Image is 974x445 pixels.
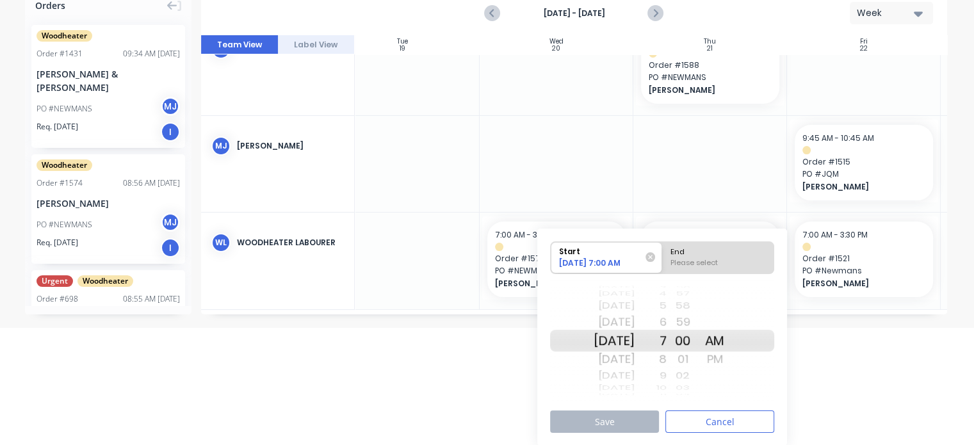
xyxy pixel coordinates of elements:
div: Tue [397,38,408,45]
div: 02 [667,368,699,384]
div: WL [211,233,231,252]
div: Date [594,280,635,401]
div: 5 [635,298,667,314]
div: 19 [400,45,405,52]
div: 10 [635,382,667,393]
div: Minute [667,280,699,401]
div: 01 [667,349,699,369]
span: [PERSON_NAME] [495,278,606,289]
div: [DATE] [594,312,635,332]
div: MJ [161,97,180,116]
div: 22 [860,45,868,52]
div: Fri [860,38,868,45]
div: [DATE] [594,382,635,393]
span: [PERSON_NAME] [802,181,913,193]
div: Order # 1574 [37,177,83,189]
span: 7:00 AM - 3:30 PM [495,229,560,240]
div: 00 [667,330,699,352]
span: Req. [DATE] [37,121,78,133]
div: [DATE] [594,330,635,352]
div: 57 [667,288,699,299]
span: Woodheater [37,30,92,42]
span: Req. [DATE] [37,237,78,248]
div: Wed [549,38,564,45]
span: 9:45 AM - 10:45 AM [802,133,874,143]
div: PO #NEWMANS [37,219,92,231]
div: 09:34 AM [DATE] [123,48,180,60]
button: Team View [201,35,278,54]
div: 11 [635,392,667,396]
div: [DATE] [594,288,635,299]
div: Order # 698 [37,293,78,305]
div: [DATE] 7:00 AM [555,257,647,273]
strong: [DATE] - [DATE] [510,8,638,19]
div: Start [555,242,647,258]
div: MJ [161,213,180,232]
div: [DATE] [594,298,635,314]
button: Label View [278,35,355,54]
div: [DATE] [594,392,635,396]
button: Week [850,2,933,24]
div: I [161,238,180,257]
span: PO # Newmans [802,265,925,277]
div: End [666,242,770,258]
span: [PERSON_NAME] [802,278,913,289]
span: Woodheater [77,275,133,287]
span: Order # 1515 [802,156,925,168]
div: [PERSON_NAME] & [PERSON_NAME] [37,67,180,94]
div: 04 [667,392,699,396]
span: 7:00 AM - 3:30 PM [802,229,868,240]
div: 20 [552,45,560,52]
div: [DATE] [594,349,635,369]
span: PO # JQM [802,168,925,180]
div: 4 [635,288,667,299]
button: Cancel [665,410,774,433]
span: Order # 1521 [802,253,925,264]
div: Week [857,6,916,20]
div: 8 [635,349,667,369]
span: PO # NEWMANS [495,265,618,277]
span: Urgent [37,275,73,287]
div: 56 [667,286,699,289]
div: 59 [667,312,699,332]
div: Woodheater Labourer [237,237,344,248]
div: [DATE] [594,368,635,384]
div: 08:56 AM [DATE] [123,177,180,189]
div: [PERSON_NAME] [37,197,180,210]
div: [DATE] [594,286,635,289]
div: PO #NEWMANS [37,103,92,115]
div: 3 [635,286,667,289]
span: Order # 1574 [495,253,618,264]
div: AM [699,330,731,352]
div: Please select [666,257,770,273]
div: MJ [211,136,231,156]
div: 9 [635,368,667,384]
div: 21 [707,45,713,52]
div: 03 [667,382,699,393]
div: 7 [635,330,667,352]
div: PM [699,349,731,369]
div: Thu [704,38,716,45]
button: Save [550,410,659,433]
div: 08:55 AM [DATE] [123,293,180,305]
div: [PERSON_NAME] [237,140,344,152]
div: 58 [667,298,699,314]
div: Order # 1431 [37,48,83,60]
div: I [161,122,180,142]
span: Woodheater [37,159,92,171]
span: [PERSON_NAME] [649,85,759,96]
span: PO # NEWMANS [649,72,772,83]
div: Hour [635,280,667,401]
div: 6 [635,312,667,332]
